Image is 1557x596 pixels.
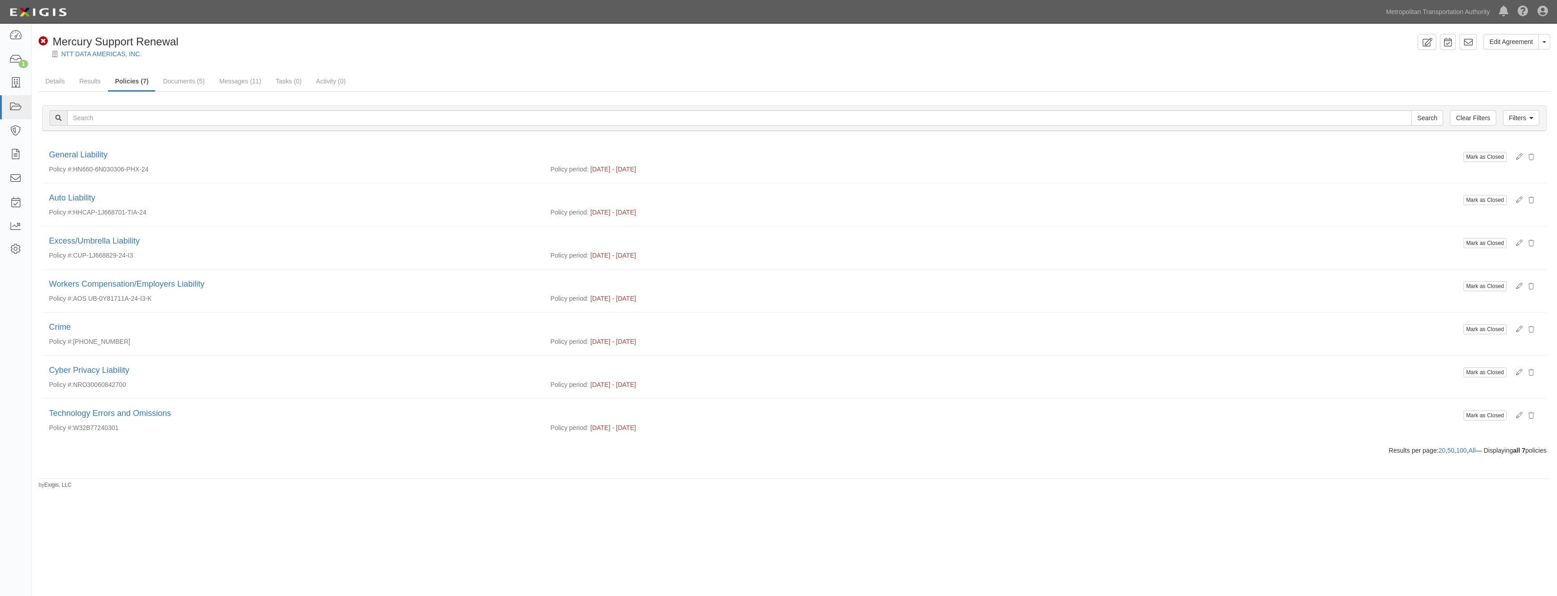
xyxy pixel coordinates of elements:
a: Edit policy [1509,281,1523,290]
p: Policy period: [550,251,588,260]
button: Delete Policy [1523,192,1540,208]
a: Results [73,72,108,90]
p: Policy #: [49,165,73,174]
span: [DATE] - [DATE] [590,295,636,302]
input: Search [67,110,1412,126]
p: Policy #: [49,423,73,432]
a: Crime [49,322,71,332]
div: 1 [19,60,28,68]
span: [DATE] - [DATE] [590,338,636,345]
div: CUP-1J668829-24-I3 [42,251,543,260]
button: Mark as Closed [1464,195,1507,205]
span: [DATE] - [DATE] [590,166,636,173]
p: Policy #: [49,251,73,260]
a: Exigis, LLC [44,482,72,488]
a: NTT DATA AMERICAS, INC. [61,50,142,58]
button: Mark as Closed [1464,238,1507,248]
a: Edit policy [1509,324,1523,333]
div: Mercury Support Renewal [39,34,178,49]
a: General Liability [49,150,108,159]
a: Edit policy [1509,238,1523,247]
button: Mark as Closed [1464,410,1507,420]
i: Help Center - Complianz [1518,6,1528,17]
img: logo-5460c22ac91f19d4615b14bd174203de0afe785f0fc80cf4dbbc73dc1793850b.png [7,4,69,20]
div: W32B77240301 [42,423,543,432]
button: Mark as Closed [1464,324,1507,334]
a: Tasks (0) [269,72,308,90]
a: Edit policy [1509,152,1523,161]
span: [DATE] - [DATE] [590,424,636,431]
button: Mark as Closed [1464,367,1507,377]
div: NRO30060842700 [42,380,543,389]
a: All [1469,447,1476,454]
p: Policy period: [550,294,588,303]
a: Technology Errors and Omissions [49,409,171,418]
p: Policy period: [550,380,588,389]
div: HN660-6N030306-PHX-24 [42,165,543,174]
p: Policy period: [550,165,588,174]
a: Documents (5) [156,72,211,90]
p: Policy period: [550,423,588,432]
p: Policy #: [49,208,73,217]
p: Policy #: [49,294,73,303]
a: 100 [1456,447,1467,454]
button: Delete Policy [1523,235,1540,251]
button: Mark as Closed [1464,281,1507,291]
a: 20 [1439,447,1446,454]
p: Policy #: [49,337,73,346]
a: Metropolitan Transportation Authority [1381,3,1494,21]
a: 50 [1447,447,1454,454]
a: Details [39,72,72,90]
i: Non-Compliant [39,37,48,46]
p: Policy #: [49,380,73,389]
span: [DATE] - [DATE] [590,209,636,216]
div: [PHONE_NUMBER] [42,337,543,346]
p: Policy period: [550,208,588,217]
span: [DATE] - [DATE] [590,381,636,388]
a: Edit policy [1509,195,1523,204]
b: all 7 [1513,447,1525,454]
a: Activity (0) [309,72,353,90]
a: Auto Liability [49,193,95,202]
small: by [39,481,72,489]
span: Mercury Support Renewal [53,35,178,48]
button: Delete Policy [1523,408,1540,423]
a: Workers Compensation/Employers Liability [49,279,205,288]
a: Clear Filters [1450,110,1496,126]
button: Delete Policy [1523,322,1540,337]
a: Edit policy [1509,367,1523,376]
a: Edit policy [1509,410,1523,420]
a: Messages (11) [212,72,268,90]
a: Filters [1503,110,1539,126]
a: Excess/Umbrella Liability [49,236,140,245]
button: Mark as Closed [1464,152,1507,162]
button: Delete Policy [1523,278,1540,294]
input: Search [1411,110,1443,126]
div: AOS UB-0Y81711A-24-I3-K [42,294,543,303]
button: Delete Policy [1523,149,1540,165]
a: Policies (7) [108,72,155,92]
div: HHCAP-1J668701-TIA-24 [42,208,543,217]
a: Cyber Privacy Liability [49,366,129,375]
p: Policy period: [550,337,588,346]
span: [DATE] - [DATE] [590,252,636,259]
a: Edit Agreement [1484,34,1539,49]
div: Results per page: , , , — Displaying policies [35,446,1553,455]
button: Delete Policy [1523,365,1540,380]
